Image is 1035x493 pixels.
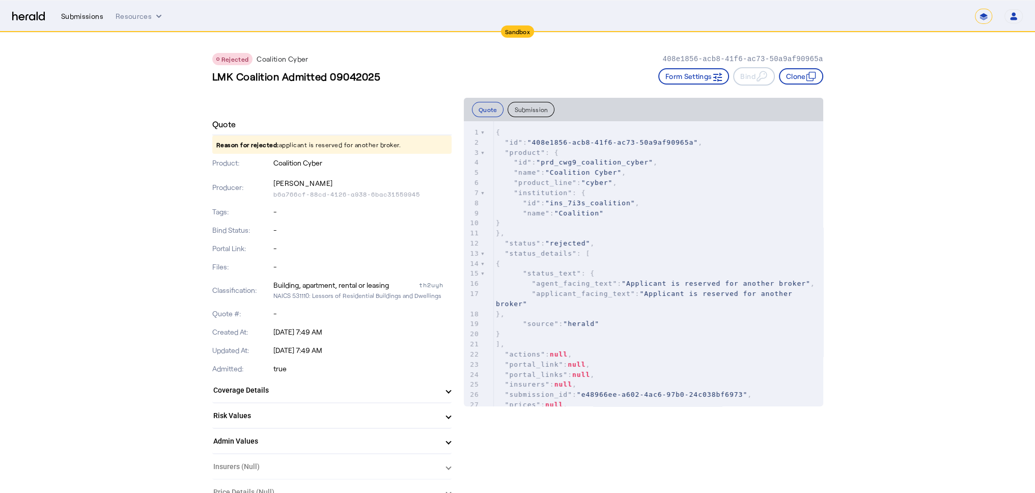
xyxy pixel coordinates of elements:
[464,370,481,380] div: 24
[505,361,564,368] span: "portal_link"
[496,149,559,156] span: : {
[464,400,481,410] div: 27
[464,168,481,178] div: 5
[273,309,452,319] p: -
[532,280,618,287] span: "agent_facing_text"
[464,178,481,188] div: 6
[496,280,815,287] span: : ,
[273,327,452,337] p: [DATE] 7:49 AM
[581,179,613,186] span: "cyber"
[464,249,481,259] div: 13
[464,198,481,208] div: 8
[61,11,103,21] div: Submissions
[464,309,481,319] div: 18
[212,327,272,337] p: Created At:
[496,260,500,267] span: {
[505,380,550,388] span: "insurers"
[213,385,438,396] mat-panel-title: Coverage Details
[464,148,481,158] div: 3
[464,127,481,138] div: 1
[212,364,272,374] p: Admitted:
[212,69,381,84] h3: LMK Coalition Admitted 09042025
[464,218,481,228] div: 10
[505,149,545,156] span: "product"
[577,391,747,398] span: "e48966ee-a602-4ac6-97b0-24c038bf6973"
[554,209,604,217] span: "Coalition"
[501,25,534,38] div: Sandbox
[464,329,481,339] div: 20
[212,345,272,355] p: Updated At:
[545,239,590,247] span: "rejected"
[464,238,481,249] div: 12
[116,11,164,21] button: Resources dropdown menu
[464,208,481,218] div: 9
[496,310,505,318] span: },
[212,378,452,402] mat-expansion-panel-header: Coverage Details
[505,350,545,358] span: "actions"
[496,290,797,308] span: "Applicant is reserved for another broker"
[212,285,272,295] p: Classification:
[212,243,272,254] p: Portal Link:
[572,371,590,378] span: null
[658,68,730,85] button: Form Settings
[212,158,272,168] p: Product:
[496,371,595,378] span: : ,
[496,269,595,277] span: : {
[496,189,586,197] span: : {
[212,429,452,453] mat-expansion-panel-header: Admin Values
[545,169,622,176] span: "Coalition Cyber"
[505,239,541,247] span: "status"
[496,169,626,176] span: : ,
[496,209,604,217] span: :
[273,345,452,355] p: [DATE] 7:49 AM
[273,225,452,235] p: -
[496,391,752,398] span: : ,
[496,158,658,166] span: : ,
[496,361,590,368] span: : ,
[464,268,481,279] div: 15
[496,330,500,338] span: }
[464,339,481,349] div: 21
[464,349,481,360] div: 22
[523,320,559,327] span: "source"
[505,371,568,378] span: "portal_links"
[514,189,572,197] span: "institution"
[496,380,577,388] span: : ,
[472,102,504,117] button: Quote
[273,243,452,254] p: -
[496,350,572,358] span: : ,
[545,401,563,408] span: null
[212,403,452,428] mat-expansion-panel-header: Risk Values
[508,102,554,117] button: Submission
[496,219,500,227] span: }
[273,176,452,190] p: [PERSON_NAME]
[213,436,438,447] mat-panel-title: Admin Values
[273,364,452,374] p: true
[216,141,279,148] span: Reason for rejected:
[662,54,823,64] p: 408e1856-acb8-41f6-ac73-50a9af90965a
[496,290,797,308] span: :
[514,169,541,176] span: "name"
[536,158,653,166] span: "prd_cwg9_coalition_cyber"
[212,309,272,319] p: Quote #:
[464,188,481,198] div: 7
[496,199,640,207] span: : ,
[496,229,505,237] span: },
[514,179,577,186] span: "product_line"
[505,139,523,146] span: "id"
[527,139,698,146] span: "408e1856-acb8-41f6-ac73-50a9af90965a"
[221,56,249,63] span: Rejected
[212,135,452,154] p: applicant is reserved for another broker.
[523,269,581,277] span: "status_text"
[212,262,272,272] p: Files:
[273,207,452,217] p: -
[496,320,599,327] span: :
[464,157,481,168] div: 4
[212,207,272,217] p: Tags:
[464,289,481,299] div: 17
[464,379,481,390] div: 25
[464,279,481,289] div: 16
[554,380,572,388] span: null
[273,290,452,300] p: NAICS 531110: Lessors of Residential Buildings and Dwellings
[212,182,272,193] p: Producer:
